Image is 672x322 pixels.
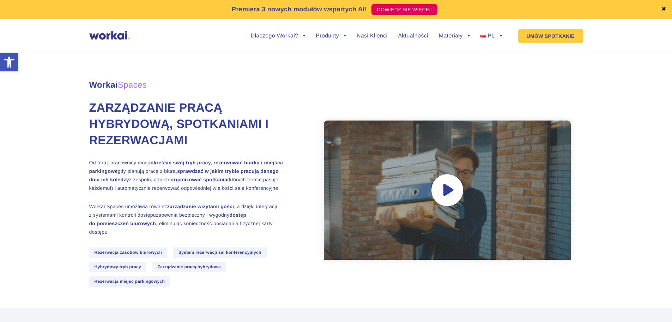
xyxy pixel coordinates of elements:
[398,33,428,39] a: Aktualności
[251,33,305,39] a: Dlaczego Workai?
[118,80,147,90] em: Spaces
[89,158,283,192] p: Od teraz pracownicy mogą gdy planują pracę z biura, z zespołu, a także (których termin pasuje każ...
[152,262,226,272] span: Zarządzanie pracą hybrydową
[173,247,267,258] span: System rezerwacji sal konferencyjnych
[171,177,228,182] strong: organizować spotkania
[232,5,367,14] p: Premiera 3 nowych modułów wspartych AI!
[89,212,247,226] strong: dostęp do pomieszczeń biurowych
[661,7,666,12] a: ✖
[89,276,170,287] span: Rezerwacja miejsc parkingowych
[167,204,234,209] strong: zarządzanie wizytami gości
[518,29,583,43] a: UMÓW SPOTKANIE
[488,33,495,39] span: PL
[371,4,437,15] a: DOWIEDZ SIĘ WIĘCEJ
[89,247,168,258] span: Rezerwacja zasobów biurowych
[316,33,346,39] a: Produkty
[89,212,273,235] span: zapewnia bezpieczny i wygodny , eliminując konieczność posiadania fizycznej karty dostępu.
[89,168,279,182] strong: sprawdzać w jakim trybie pracują danego dnia ich koledzy
[439,33,470,39] a: Materiały
[89,202,283,236] p: Workai Spaces umożliwia również , a dzięki integracji z systemami kontroli dostępu
[89,160,283,174] strong: określać swój tryb pracy, rezerwować biurka i miejsca parkingowe
[89,100,283,149] h1: Zarządzanie pracą hybrydową, spotkaniami i rezerwacjami
[357,33,387,39] a: Nasi Klienci
[89,72,147,89] span: Workai
[89,262,146,272] span: Hybrydowy tryb pracy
